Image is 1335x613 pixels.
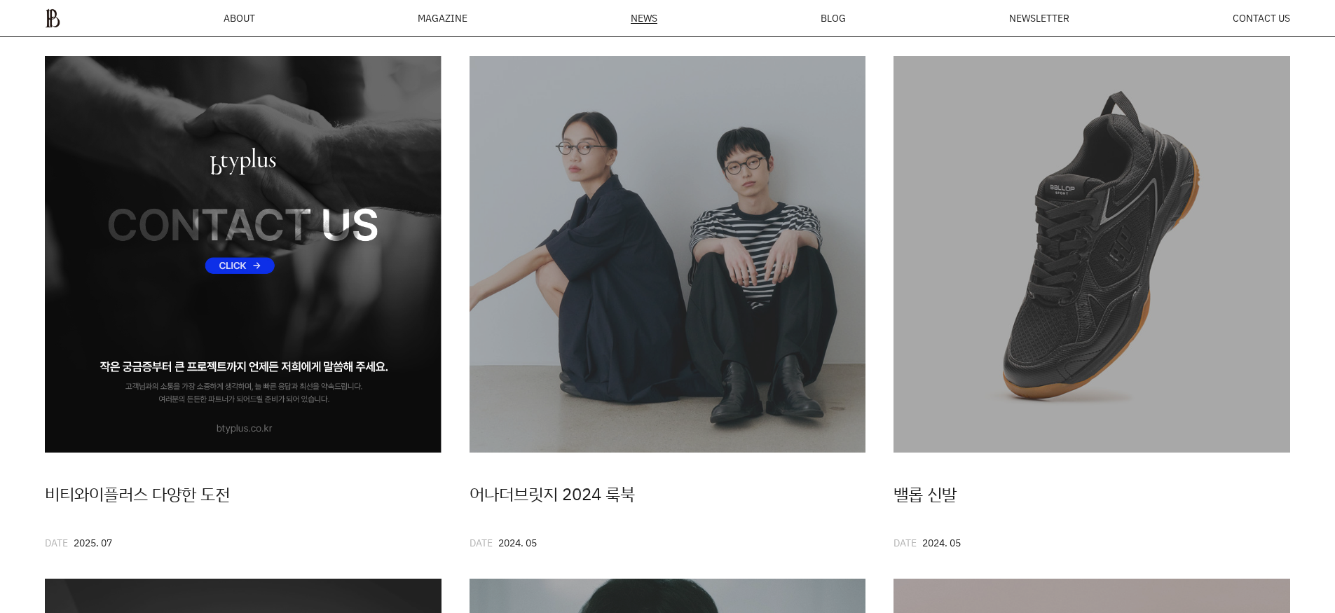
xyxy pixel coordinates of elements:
a: ABOUT [224,13,255,23]
div: 밸롭 신발 [894,481,1290,507]
span: 2024. 05 [498,536,537,549]
img: 635fa87dc6e6e.jpg [894,56,1290,453]
a: NEWSLETTER [1009,13,1069,23]
span: NEWS [631,13,657,23]
img: 9addd90a15588.jpg [470,56,866,453]
img: ba379d5522eb3.png [45,8,60,28]
a: BLOG [821,13,846,23]
div: 비티와이플러스 다양한 도전 [45,481,441,507]
div: MAGAZINE [418,13,467,23]
a: CONTACT US [1233,13,1290,23]
a: 밸롭 신발DATE2024. 05 [894,56,1290,551]
img: 77533cce22de3.jpg [45,56,441,453]
a: 어나더브릿지 2024 룩북DATE2024. 05 [470,56,866,551]
span: DATE [45,536,68,549]
a: NEWS [631,13,657,24]
a: 비티와이플러스 다양한 도전DATE2025. 07 [45,56,441,551]
span: 2025. 07 [74,536,112,549]
div: 어나더브릿지 2024 룩북 [470,481,866,507]
span: 2024. 05 [922,536,961,549]
span: DATE [894,536,917,549]
span: DATE [470,536,493,549]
